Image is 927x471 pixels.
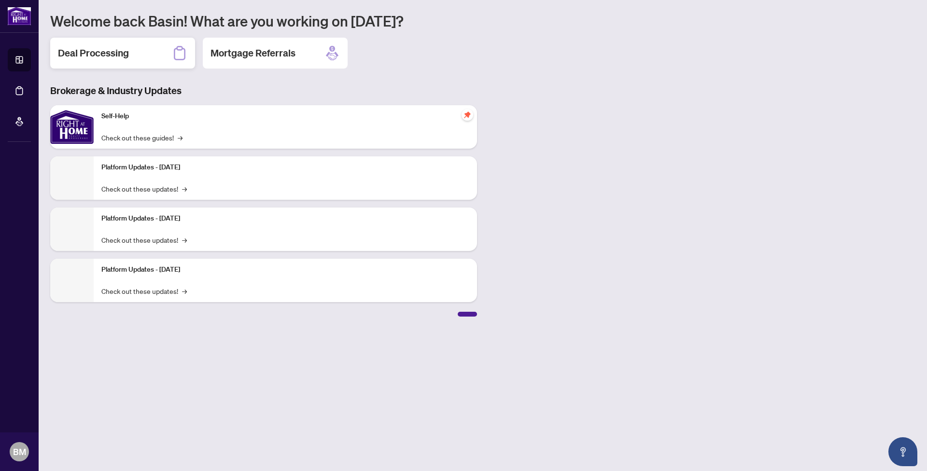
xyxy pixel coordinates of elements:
span: → [182,286,187,296]
button: Open asap [888,437,917,466]
a: Check out these updates!→ [101,183,187,194]
a: Check out these updates!→ [101,286,187,296]
img: logo [8,7,31,25]
span: → [182,235,187,245]
span: → [182,183,187,194]
p: Platform Updates - [DATE] [101,162,469,173]
img: Platform Updates - July 8, 2025 [50,208,94,251]
p: Self-Help [101,111,469,122]
img: Self-Help [50,105,94,149]
p: Platform Updates - [DATE] [101,264,469,275]
h2: Mortgage Referrals [211,46,295,60]
p: Platform Updates - [DATE] [101,213,469,224]
span: → [178,132,183,143]
img: Platform Updates - June 23, 2025 [50,259,94,302]
a: Check out these guides!→ [101,132,183,143]
span: BM [13,445,26,458]
h2: Deal Processing [58,46,129,60]
h3: Brokerage & Industry Updates [50,84,477,97]
a: Check out these updates!→ [101,235,187,245]
span: pushpin [462,109,473,121]
h1: Welcome back Basin! What are you working on [DATE]? [50,12,915,30]
img: Platform Updates - July 21, 2025 [50,156,94,200]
